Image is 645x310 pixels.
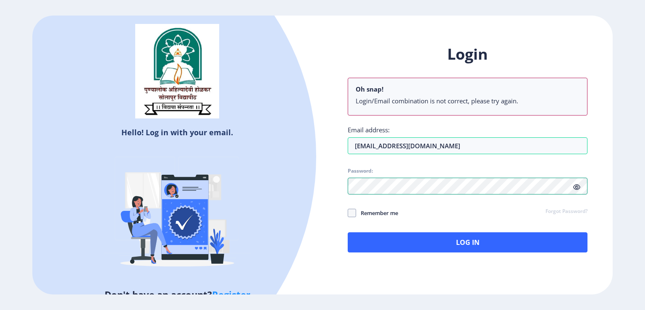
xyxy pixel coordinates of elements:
[348,137,587,154] input: Email address
[348,232,587,252] button: Log In
[348,168,373,174] label: Password:
[348,126,390,134] label: Email address:
[39,288,316,301] h5: Don't have an account?
[212,288,250,301] a: Register
[135,24,219,119] img: sulogo.png
[356,97,579,105] li: Login/Email combination is not correct, please try again.
[545,208,587,215] a: Forgot Password?
[104,141,251,288] img: Verified-rafiki.svg
[356,85,383,93] b: Oh snap!
[348,44,587,64] h1: Login
[356,208,398,218] span: Remember me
